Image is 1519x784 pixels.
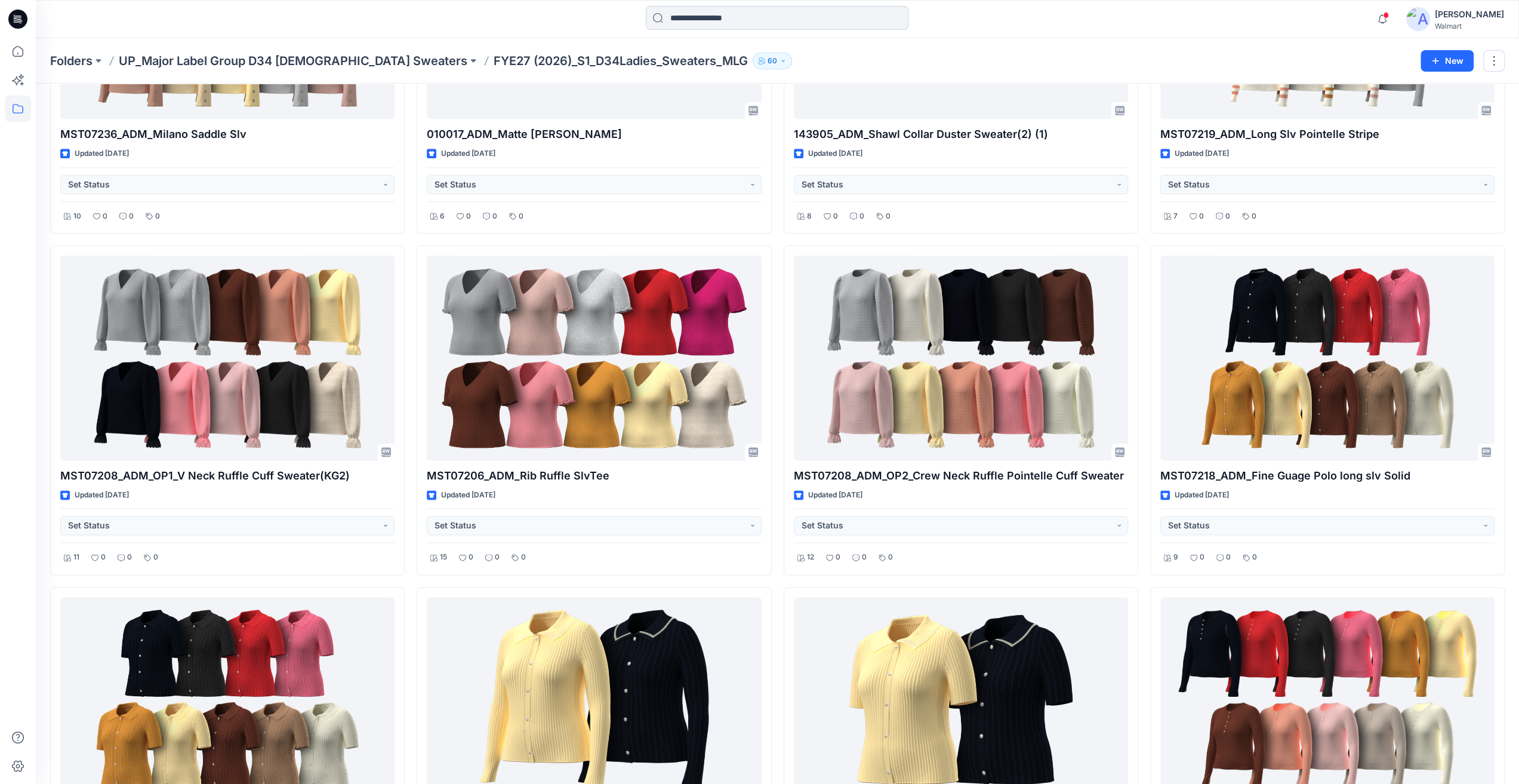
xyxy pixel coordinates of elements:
p: 10 [73,210,81,223]
p: Updated [DATE] [441,147,495,160]
p: 0 [127,551,132,564]
a: UP_Major Label Group D34 [DEMOGRAPHIC_DATA] Sweaters [119,53,467,69]
p: Updated [DATE] [1175,489,1229,502]
p: Updated [DATE] [75,489,129,502]
p: 0 [1252,210,1256,223]
p: 8 [807,210,812,223]
p: 0 [469,551,473,564]
p: MST07236_ADM_Milano Saddle Slv [60,126,395,143]
p: 6 [440,210,445,223]
p: 0 [492,210,497,223]
p: 010017_ADM_Matte [PERSON_NAME] [427,126,761,143]
p: MST07219_ADM_Long Slv Pointelle Stripe [1160,126,1495,143]
button: 60 [753,53,792,69]
p: 0 [1200,551,1204,564]
p: 0 [1252,551,1257,564]
p: 0 [1226,551,1231,564]
a: Folders [50,53,93,69]
img: avatar [1406,7,1430,31]
p: 11 [73,551,79,564]
p: Updated [DATE] [1175,147,1229,160]
p: 0 [886,210,891,223]
p: Updated [DATE] [441,489,495,502]
p: 0 [521,551,526,564]
p: 0 [862,551,867,564]
p: MST07208_ADM_OP1_V Neck Ruffle Cuff Sweater(KG2) [60,468,395,484]
p: 143905_ADM_Shawl Collar Duster Sweater(2) (1) [794,126,1128,143]
p: Updated [DATE] [75,147,129,160]
p: 0 [155,210,160,223]
div: Walmart [1435,21,1504,30]
p: Updated [DATE] [808,147,862,160]
p: 9 [1173,551,1178,564]
p: 0 [101,551,106,564]
p: MST07208_ADM_OP2_Crew Neck Ruffle Pointelle Cuff Sweater [794,468,1128,484]
a: MST07208_ADM_OP2_Crew Neck Ruffle Pointelle Cuff Sweater [794,256,1128,460]
p: 12 [807,551,814,564]
p: MST07206_ADM_Rib Ruffle SlvTee [427,468,761,484]
p: 7 [1173,210,1178,223]
p: 0 [129,210,134,223]
a: MST07206_ADM_Rib Ruffle SlvTee [427,256,761,460]
p: 0 [1199,210,1204,223]
p: 0 [1225,210,1230,223]
a: MST07218_ADM_Fine Guage Polo long slv Solid [1160,256,1495,460]
p: 0 [519,210,523,223]
div: [PERSON_NAME] [1435,7,1504,21]
p: 0 [495,551,500,564]
p: 0 [153,551,158,564]
p: 15 [440,551,447,564]
p: 0 [833,210,838,223]
p: 0 [859,210,864,223]
p: FYE27 (2026)_S1_D34Ladies_Sweaters_MLG [494,53,748,69]
p: 0 [888,551,893,564]
p: 0 [836,551,840,564]
p: 0 [466,210,471,223]
p: 0 [103,210,107,223]
p: MST07218_ADM_Fine Guage Polo long slv Solid [1160,468,1495,484]
a: MST07208_ADM_OP1_V Neck Ruffle Cuff Sweater(KG2) [60,256,395,460]
p: Updated [DATE] [808,489,862,502]
button: New [1421,50,1474,72]
p: 60 [768,54,777,67]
